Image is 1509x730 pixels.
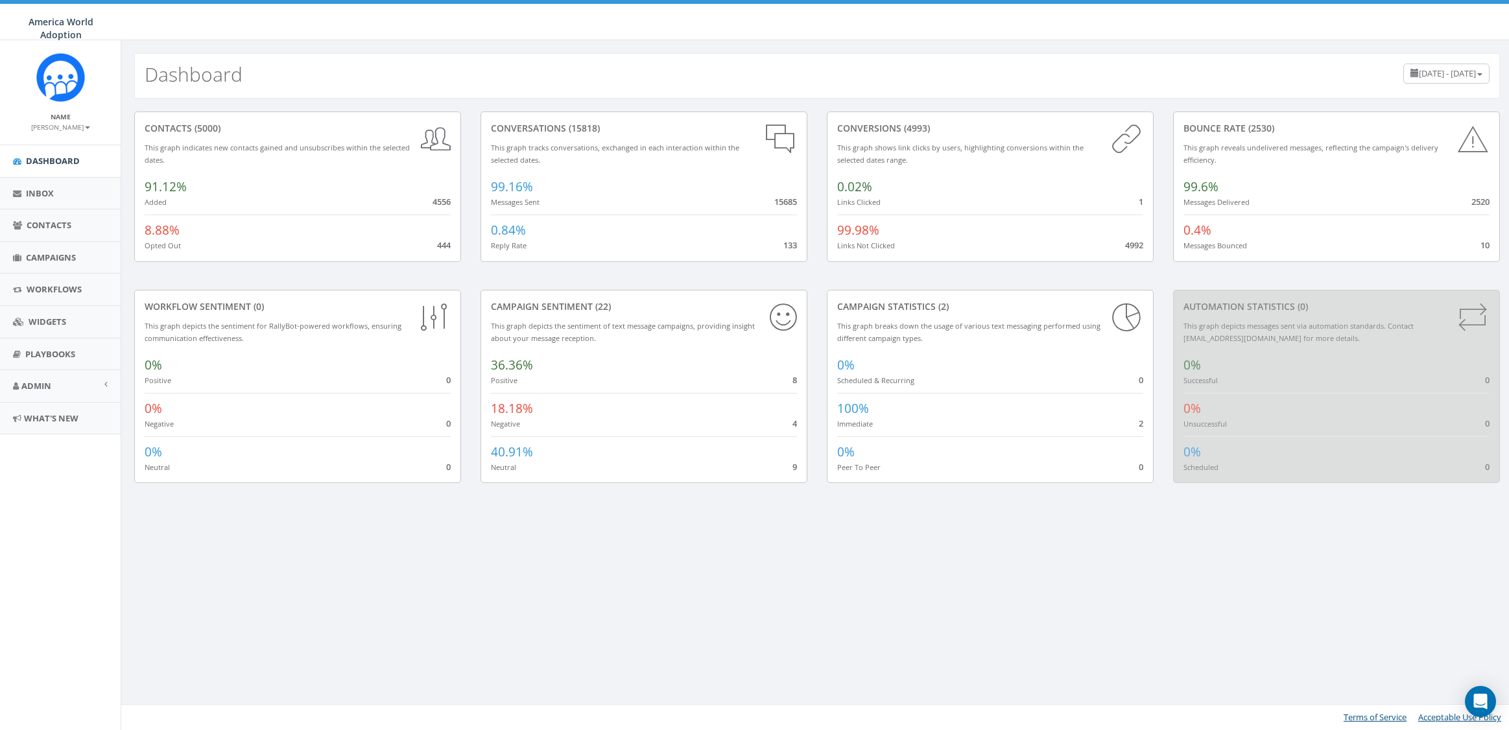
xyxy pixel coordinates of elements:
[25,348,75,360] span: Playbooks
[491,241,527,250] small: Reply Rate
[837,443,855,460] span: 0%
[1480,239,1490,251] span: 10
[1183,462,1218,472] small: Scheduled
[145,143,410,165] small: This graph indicates new contacts gained and unsubscribes within the selected dates.
[936,300,949,312] span: (2)
[145,443,162,460] span: 0%
[774,196,797,207] span: 15685
[1125,239,1143,251] span: 4992
[26,187,54,199] span: Inbox
[145,197,167,207] small: Added
[837,357,855,373] span: 0%
[36,53,85,102] img: Rally_Corp_Icon.png
[437,239,451,251] span: 444
[1419,67,1476,79] span: [DATE] - [DATE]
[1183,222,1211,239] span: 0.4%
[491,419,520,429] small: Negative
[837,375,914,385] small: Scheduled & Recurring
[792,374,797,386] span: 8
[27,219,71,231] span: Contacts
[27,283,82,295] span: Workflows
[29,16,93,41] span: America World Adoption
[21,380,51,392] span: Admin
[783,239,797,251] span: 133
[1485,374,1490,386] span: 0
[837,178,872,195] span: 0.02%
[837,222,879,239] span: 99.98%
[1183,122,1490,135] div: Bounce Rate
[837,300,1143,313] div: Campaign Statistics
[491,222,526,239] span: 0.84%
[1139,374,1143,386] span: 0
[491,443,533,460] span: 40.91%
[145,400,162,417] span: 0%
[1183,443,1201,460] span: 0%
[1418,711,1501,723] a: Acceptable Use Policy
[31,123,90,132] small: [PERSON_NAME]
[145,462,170,472] small: Neutral
[446,461,451,473] span: 0
[145,419,174,429] small: Negative
[31,121,90,132] a: [PERSON_NAME]
[145,357,162,373] span: 0%
[1183,197,1250,207] small: Messages Delivered
[192,122,220,134] span: (5000)
[1183,143,1438,165] small: This graph reveals undelivered messages, reflecting the campaign's delivery efficiency.
[491,178,533,195] span: 99.16%
[251,300,264,312] span: (0)
[837,462,881,472] small: Peer To Peer
[837,400,869,417] span: 100%
[145,321,401,343] small: This graph depicts the sentiment for RallyBot-powered workflows, ensuring communication effective...
[1183,375,1218,385] small: Successful
[491,321,755,343] small: This graph depicts the sentiment of text message campaigns, providing insight about your message ...
[837,241,895,250] small: Links Not Clicked
[1183,178,1218,195] span: 99.6%
[145,64,243,85] h2: Dashboard
[837,419,873,429] small: Immediate
[1139,461,1143,473] span: 0
[446,374,451,386] span: 0
[837,143,1084,165] small: This graph shows link clicks by users, highlighting conversions within the selected dates range.
[51,112,71,121] small: Name
[145,222,180,239] span: 8.88%
[1183,300,1490,313] div: Automation Statistics
[1183,419,1227,429] small: Unsuccessful
[145,300,451,313] div: Workflow Sentiment
[491,400,533,417] span: 18.18%
[593,300,611,312] span: (22)
[491,143,739,165] small: This graph tracks conversations, exchanged in each interaction within the selected dates.
[24,412,78,424] span: What's New
[1471,196,1490,207] span: 2520
[1139,196,1143,207] span: 1
[792,418,797,429] span: 4
[29,316,66,327] span: Widgets
[1344,711,1407,723] a: Terms of Service
[26,252,76,263] span: Campaigns
[145,122,451,135] div: contacts
[792,461,797,473] span: 9
[26,155,80,167] span: Dashboard
[145,375,171,385] small: Positive
[1183,357,1201,373] span: 0%
[491,197,540,207] small: Messages Sent
[491,375,517,385] small: Positive
[1246,122,1274,134] span: (2530)
[837,197,881,207] small: Links Clicked
[1465,686,1496,717] div: Open Intercom Messenger
[446,418,451,429] span: 0
[837,321,1100,343] small: This graph breaks down the usage of various text messaging performed using different campaign types.
[491,122,797,135] div: conversations
[1295,300,1308,312] span: (0)
[491,300,797,313] div: Campaign Sentiment
[1139,418,1143,429] span: 2
[145,178,187,195] span: 91.12%
[491,357,533,373] span: 36.36%
[491,462,516,472] small: Neutral
[1183,321,1414,343] small: This graph depicts messages sent via automation standards. Contact [EMAIL_ADDRESS][DOMAIN_NAME] f...
[1183,241,1247,250] small: Messages Bounced
[837,122,1143,135] div: conversions
[566,122,600,134] span: (15818)
[1485,418,1490,429] span: 0
[1183,400,1201,417] span: 0%
[145,241,181,250] small: Opted Out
